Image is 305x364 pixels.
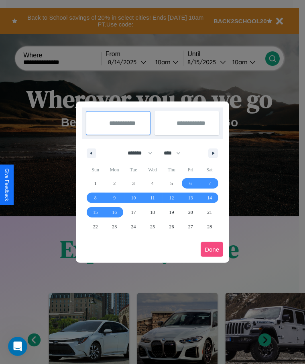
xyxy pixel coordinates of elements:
[189,176,192,191] span: 6
[207,191,212,205] span: 14
[162,163,181,176] span: Thu
[200,176,219,191] button: 7
[200,205,219,220] button: 21
[4,169,10,201] div: Give Feedback
[124,205,143,220] button: 17
[162,205,181,220] button: 19
[143,163,162,176] span: Wed
[181,205,200,220] button: 20
[124,191,143,205] button: 10
[86,176,105,191] button: 1
[86,220,105,234] button: 22
[132,176,135,191] span: 3
[181,220,200,234] button: 27
[150,220,155,234] span: 25
[181,176,200,191] button: 6
[181,191,200,205] button: 13
[105,163,124,176] span: Mon
[124,176,143,191] button: 3
[207,220,212,234] span: 28
[86,191,105,205] button: 8
[188,191,193,205] span: 13
[131,205,136,220] span: 17
[143,220,162,234] button: 25
[188,205,193,220] span: 20
[131,220,136,234] span: 24
[86,205,105,220] button: 15
[162,176,181,191] button: 5
[150,191,155,205] span: 11
[124,220,143,234] button: 24
[112,220,117,234] span: 23
[112,205,117,220] span: 16
[113,191,116,205] span: 9
[162,191,181,205] button: 12
[143,191,162,205] button: 11
[131,191,136,205] span: 10
[169,191,174,205] span: 12
[8,337,27,356] iframe: Intercom live chat
[94,191,97,205] span: 8
[93,220,98,234] span: 22
[113,176,116,191] span: 2
[170,176,173,191] span: 5
[201,242,223,257] button: Done
[105,220,124,234] button: 23
[208,176,211,191] span: 7
[124,163,143,176] span: Tue
[105,176,124,191] button: 2
[207,205,212,220] span: 21
[143,205,162,220] button: 18
[86,163,105,176] span: Sun
[150,205,155,220] span: 18
[93,205,98,220] span: 15
[105,205,124,220] button: 16
[200,220,219,234] button: 28
[143,176,162,191] button: 4
[169,220,174,234] span: 26
[94,176,97,191] span: 1
[200,163,219,176] span: Sat
[200,191,219,205] button: 14
[181,163,200,176] span: Fri
[151,176,154,191] span: 4
[162,220,181,234] button: 26
[105,191,124,205] button: 9
[169,205,174,220] span: 19
[188,220,193,234] span: 27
